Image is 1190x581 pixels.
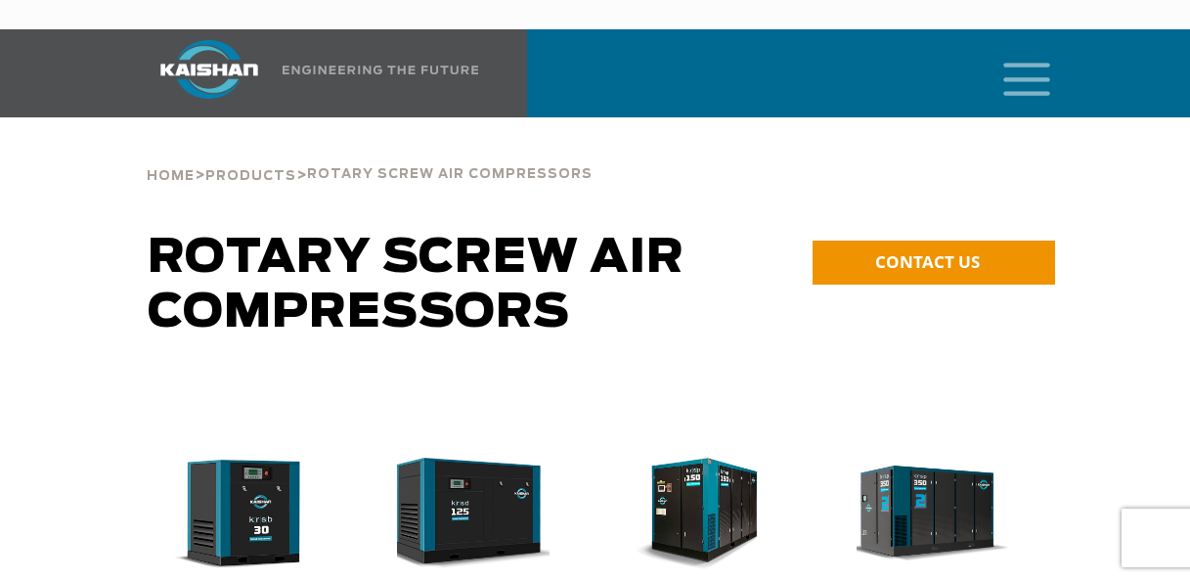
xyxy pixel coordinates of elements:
div: krsb30 [167,458,334,570]
span: Rotary Screw Air Compressors [148,235,684,336]
div: krsd125 [397,458,564,570]
img: krsp150 [612,458,779,570]
div: krsp150 [627,458,794,570]
img: krsd125 [382,458,550,570]
span: Products [205,170,296,183]
span: Rotary Screw Air Compressors [307,168,593,181]
img: krsp350 [842,458,1009,570]
span: CONTACT US [875,250,980,273]
a: CONTACT US [813,241,1055,285]
a: mobile menu [995,57,1029,90]
a: Kaishan USA [136,29,482,117]
img: Engineering the future [283,66,478,74]
span: Home [147,170,195,183]
div: > > [147,117,593,192]
div: krsp350 [857,458,1024,570]
img: krsb30 [153,458,320,570]
img: kaishan logo [136,40,283,99]
a: Products [205,166,296,184]
a: Home [147,166,195,184]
